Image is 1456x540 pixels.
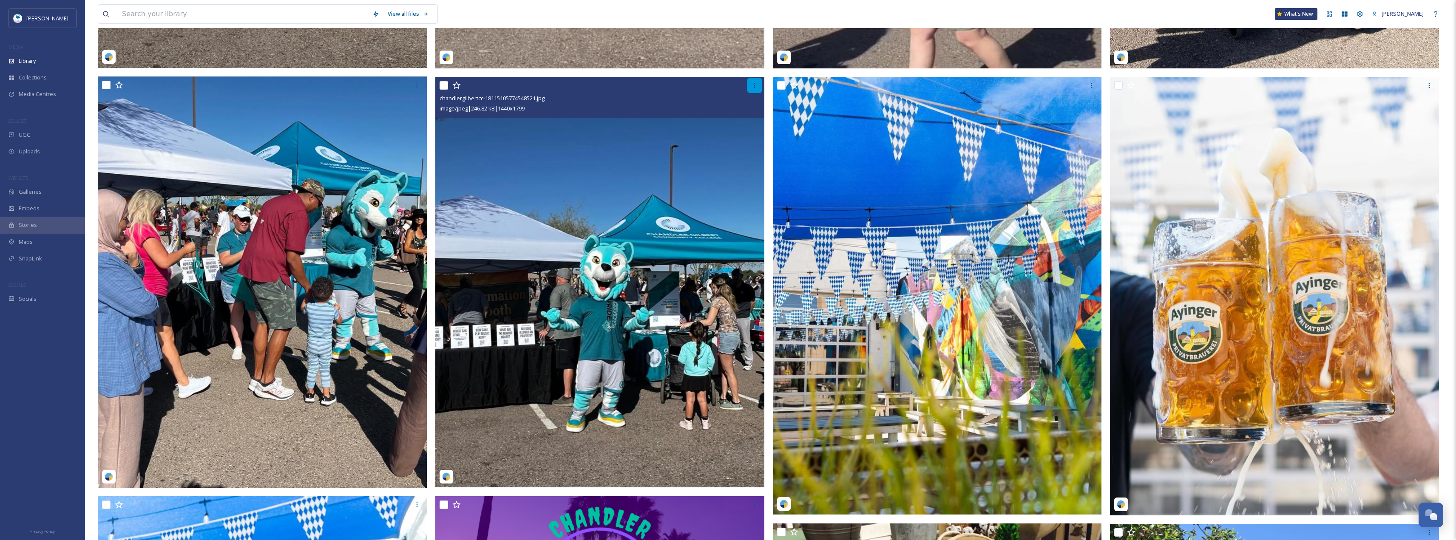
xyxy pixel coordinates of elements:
img: snapsea-logo.png [442,472,451,481]
span: [PERSON_NAME] [1382,10,1424,17]
a: Privacy Policy [30,526,55,536]
img: snapsea-logo.png [780,53,788,62]
span: Uploads [19,147,40,155]
a: View all files [383,6,433,22]
span: SnapLink [19,254,42,263]
span: Library [19,57,36,65]
span: chandlergilbertcc-18115105774548521.jpg [440,94,545,102]
button: Open Chat [1419,503,1443,527]
img: snapsea-logo.png [1117,53,1125,62]
span: Embeds [19,204,40,212]
span: COLLECT [9,118,27,124]
img: chandlergilbertcc-18357870127095619.jpg [98,76,427,488]
img: download.jpeg [14,14,22,23]
span: UGC [19,131,30,139]
a: [PERSON_NAME] [1368,6,1428,22]
img: snapsea-logo.png [105,53,113,61]
span: Privacy Policy [30,529,55,534]
span: Socials [19,295,37,303]
a: What's New [1275,8,1317,20]
img: snapsea-logo.png [442,53,451,62]
img: thesleepywhale-17886803220244248.jpeg [1110,77,1439,515]
span: Galleries [19,188,42,196]
input: Search your library [118,5,368,23]
span: image/jpeg | 246.82 kB | 1440 x 1799 [440,105,525,112]
span: WIDGETS [9,175,28,181]
span: [PERSON_NAME] [26,14,68,22]
img: thesleepywhale-17868762753449319.jpeg [773,77,1102,515]
span: SOCIALS [9,282,26,288]
img: snapsea-logo.png [105,472,113,481]
img: snapsea-logo.png [780,500,788,508]
span: Maps [19,238,33,246]
span: Media Centres [19,90,56,98]
img: snapsea-logo.png [1117,500,1125,509]
span: Collections [19,74,47,82]
span: Stories [19,221,37,229]
span: MEDIA [9,44,23,50]
img: chandlergilbertcc-18115105774548521.jpg [435,77,764,487]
